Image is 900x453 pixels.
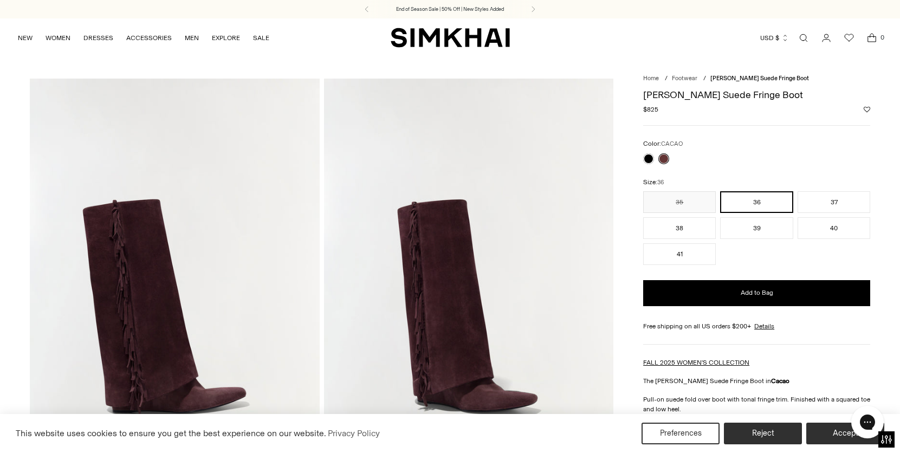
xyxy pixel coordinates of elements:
a: ACCESSORIES [126,26,172,50]
a: SALE [253,26,269,50]
a: Home [643,75,659,82]
strong: Cacao [771,377,789,385]
button: 37 [798,191,870,213]
div: / [703,74,706,83]
h1: [PERSON_NAME] Suede Fringe Boot [643,90,870,100]
iframe: Gorgias live chat messenger [846,402,889,442]
span: [PERSON_NAME] Suede Fringe Boot [710,75,809,82]
label: Color: [643,139,683,149]
a: Footwear [672,75,697,82]
label: Size: [643,177,664,187]
p: The [PERSON_NAME] Suede Fringe Boot in [643,376,870,386]
button: Add to Wishlist [864,106,870,113]
button: Add to Bag [643,280,870,306]
button: 40 [798,217,870,239]
button: 36 [720,191,793,213]
div: / [665,74,668,83]
span: $825 [643,105,658,114]
span: CACAO [661,140,683,147]
a: Details [754,321,774,331]
nav: breadcrumbs [643,74,870,83]
button: Accept [806,423,884,444]
a: WOMEN [46,26,70,50]
a: Wishlist [838,27,860,49]
a: EXPLORE [212,26,240,50]
a: End of Season Sale | 50% Off | New Styles Added [396,5,504,13]
button: Preferences [642,423,720,444]
span: Add to Bag [741,288,773,297]
iframe: Sign Up via Text for Offers [9,412,109,444]
button: USD $ [760,26,789,50]
p: Pull-on suede fold over boot with tonal fringe trim. Finished with a squared toe and low heel. [643,394,870,414]
button: 38 [643,217,716,239]
button: Reject [724,423,802,444]
span: This website uses cookies to ensure you get the best experience on our website. [16,428,326,438]
button: 39 [720,217,793,239]
a: DRESSES [83,26,113,50]
button: 35 [643,191,716,213]
span: 0 [877,33,887,42]
a: Privacy Policy (opens in a new tab) [326,425,381,442]
a: Go to the account page [815,27,837,49]
button: 41 [643,243,716,265]
a: Open cart modal [861,27,883,49]
a: SIMKHAI [391,27,510,48]
span: 36 [657,179,664,186]
a: MEN [185,26,199,50]
a: FALL 2025 WOMEN'S COLLECTION [643,359,749,366]
a: Open search modal [793,27,814,49]
a: NEW [18,26,33,50]
div: Free shipping on all US orders $200+ [643,321,870,331]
